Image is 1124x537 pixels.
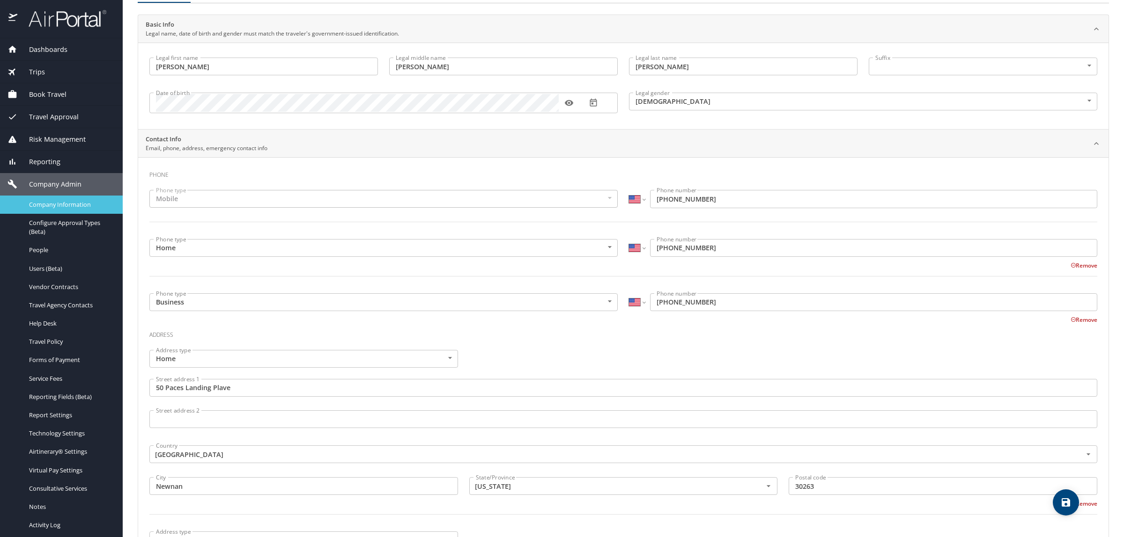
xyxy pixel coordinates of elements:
h3: Address [149,325,1097,341]
p: Legal name, date of birth and gender must match the traveler's government-issued identification. [146,29,399,38]
span: Company Admin [17,179,81,189]
span: Notes [29,502,111,511]
div: Business [149,293,618,311]
span: Technology Settings [29,429,111,438]
span: Book Travel [17,89,67,100]
div: Home [149,239,618,257]
button: Open [763,480,774,492]
span: Reporting [17,157,60,167]
div: Basic InfoLegal name, date of birth and gender must match the traveler's government-issued identi... [138,15,1109,43]
div: Contact InfoEmail, phone, address, emergency contact info [138,130,1109,158]
span: Dashboards [17,44,67,55]
div: ​ [869,58,1097,75]
div: [DEMOGRAPHIC_DATA] [629,93,1097,110]
span: Risk Management [17,134,86,145]
img: icon-airportal.png [8,9,18,28]
span: Configure Approval Types (Beta) [29,218,111,236]
span: Reporting Fields (Beta) [29,392,111,401]
div: Basic InfoLegal name, date of birth and gender must match the traveler's government-issued identi... [138,43,1109,129]
span: Travel Approval [17,112,79,122]
span: Report Settings [29,411,111,420]
span: Airtinerary® Settings [29,447,111,456]
button: Remove [1071,316,1097,324]
button: Open [1083,449,1094,460]
span: Service Fees [29,374,111,383]
img: airportal-logo.png [18,9,106,28]
div: Mobile [149,190,618,208]
span: Consultative Services [29,484,111,493]
span: People [29,246,111,254]
h2: Basic Info [146,20,399,29]
button: save [1053,489,1079,515]
h2: Contact Info [146,135,267,144]
button: Remove [1071,261,1097,269]
button: Remove [1071,500,1097,508]
div: Home [149,350,458,368]
span: Activity Log [29,521,111,530]
span: Travel Agency Contacts [29,301,111,310]
h3: Phone [149,165,1097,181]
p: Email, phone, address, emergency contact info [146,144,267,152]
span: Vendor Contracts [29,283,111,291]
span: Company Information [29,200,111,209]
span: Users (Beta) [29,264,111,273]
span: Travel Policy [29,337,111,346]
span: Virtual Pay Settings [29,466,111,475]
span: Help Desk [29,319,111,328]
span: Trips [17,67,45,77]
span: Forms of Payment [29,356,111,364]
